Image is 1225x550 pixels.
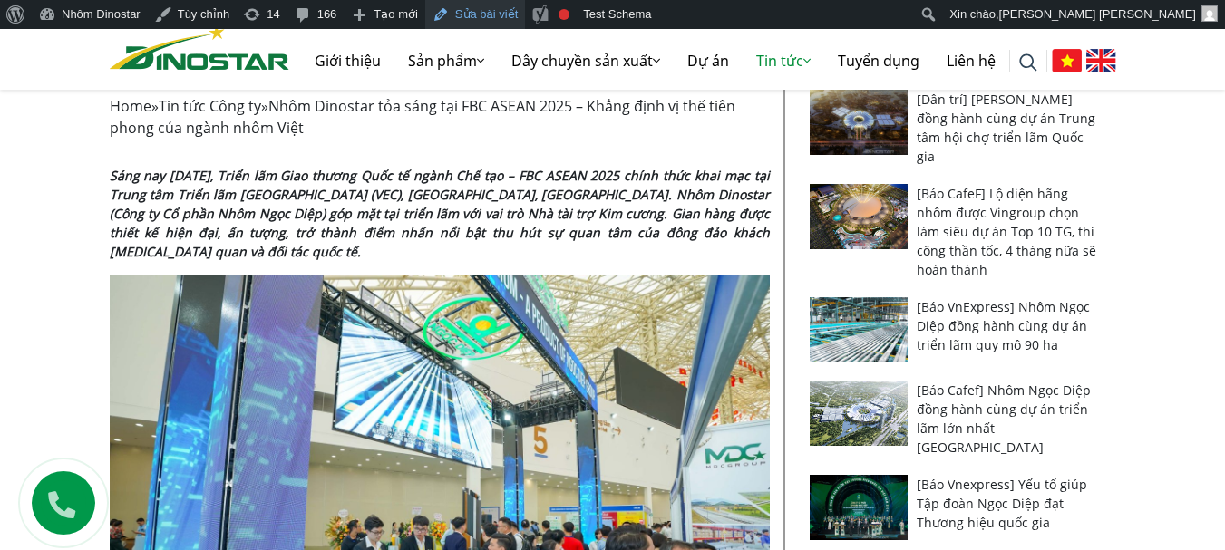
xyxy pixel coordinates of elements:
a: Giới thiệu [301,32,394,90]
img: [Báo CafeF] Lộ diện hãng nhôm được Vingroup chọn làm siêu dự án Top 10 TG, thi công thần tốc, 4 t... [810,184,909,249]
a: Tin tức [743,32,824,90]
a: Tuyển dụng [824,32,933,90]
img: search [1019,53,1037,72]
img: English [1086,49,1116,72]
img: Tiếng Việt [1052,49,1082,72]
a: Home [110,96,151,116]
img: [Báo Vnexpress] Yếu tố giúp Tập đoàn Ngọc Diệp đạt Thương hiệu quốc gia [810,475,909,540]
img: [Báo Cafef] Nhôm Ngọc Diệp đồng hành cùng dự án triển lãm lớn nhất Đông Nam Á [810,381,909,446]
img: Nhôm Dinostar [110,24,289,70]
a: [Báo CafeF] Lộ diện hãng nhôm được Vingroup chọn làm siêu dự án Top 10 TG, thi công thần tốc, 4 t... [917,185,1096,278]
span: [PERSON_NAME] [PERSON_NAME] [999,7,1196,21]
span: » » [110,96,735,138]
span: Nhôm Dinostar tỏa sáng tại FBC ASEAN 2025 – Khẳng định vị thế tiên phong của ngành nhôm Việt [110,96,735,138]
a: [Báo VnExpress] Nhôm Ngọc Diệp đồng hành cùng dự án triển lãm quy mô 90 ha [917,298,1090,353]
a: Liên hệ [933,32,1009,90]
strong: Sáng nay [DATE], Triển lãm Giao thương Quốc tế ngành Chế tạo – FBC ASEAN 2025 chính thức khai mạc... [110,167,770,260]
img: [Dân trí] Nhôm Ngọc Diệp đồng hành cùng dự án Trung tâm hội chợ triển lãm Quốc gia [810,90,909,155]
a: [Báo Cafef] Nhôm Ngọc Diệp đồng hành cùng dự án triển lãm lớn nhất [GEOGRAPHIC_DATA] [917,381,1091,456]
a: Dây chuyền sản xuất [498,32,674,90]
a: Dự án [674,32,743,90]
a: [Dân trí] [PERSON_NAME] đồng hành cùng dự án Trung tâm hội chợ triển lãm Quốc gia [917,91,1095,165]
a: Tin tức Công ty [159,96,261,116]
a: [Báo Vnexpress] Yếu tố giúp Tập đoàn Ngọc Diệp đạt Thương hiệu quốc gia [917,476,1087,531]
a: Sản phẩm [394,32,498,90]
div: Cụm từ khóa trọng tâm chưa được đặt [559,9,569,20]
img: [Báo VnExpress] Nhôm Ngọc Diệp đồng hành cùng dự án triển lãm quy mô 90 ha [810,297,909,362]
